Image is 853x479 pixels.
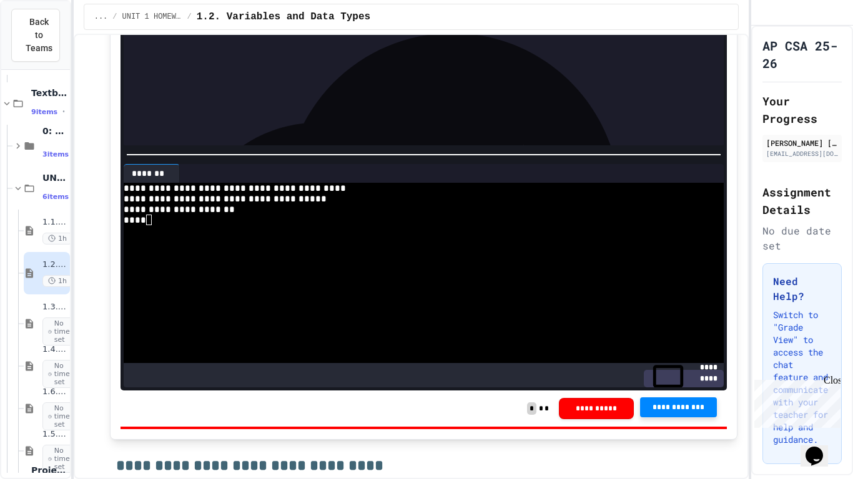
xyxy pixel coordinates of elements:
h2: Your Progress [762,92,842,127]
span: / [187,12,192,22]
span: Projects [31,465,67,476]
h1: AP CSA 25-26 [762,37,842,72]
span: No time set [42,402,79,431]
span: 1h [42,275,72,287]
h3: Need Help? [773,274,831,304]
iframe: chat widget [801,429,841,467]
div: Chat with us now!Close [5,5,86,79]
span: 1.2. Variables and Data Types [42,259,67,270]
p: Switch to "Grade View" to access the chat feature and communicate with your teacher for help and ... [773,309,831,446]
div: No due date set [762,223,842,253]
span: ... [94,12,108,22]
span: UNIT 1 HOMEWORK (DUE BEFORE UNIT 1 TEST) [122,12,182,22]
span: 1.1. Introduction to Algorithms, Programming, and Compilers [42,217,67,228]
span: 1.2. Variables and Data Types [197,9,370,24]
span: 3 items [42,150,69,158]
span: No time set [42,360,79,389]
span: 9 items [31,108,57,116]
iframe: chat widget [749,375,841,428]
button: Back to Teams [11,9,60,62]
h2: Assignment Details [762,183,842,218]
span: Back to Teams [26,16,52,55]
span: 1h [42,233,72,244]
span: No time set [42,445,79,473]
span: No time set [42,317,79,346]
span: / [112,12,117,22]
div: [EMAIL_ADDRESS][DOMAIN_NAME] [766,149,838,158]
span: 1.5. Casting and Ranges of Values [42,429,67,440]
span: 1.6. Compound Assignment Operators [42,387,67,397]
span: • [62,107,65,117]
span: 1.3. Expressions and Output [New] [42,302,67,312]
span: 1.4. Assignment and Input [42,344,67,355]
span: Textbook/Homework (CSAwesome) [31,87,67,99]
span: 6 items [42,193,69,201]
div: [PERSON_NAME] [PERSON_NAME] [766,137,838,148]
span: UNIT 1 HOMEWORK (DUE BEFORE UNIT 1 TEST) [42,172,67,183]
span: 0: Getting Started [42,125,67,137]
